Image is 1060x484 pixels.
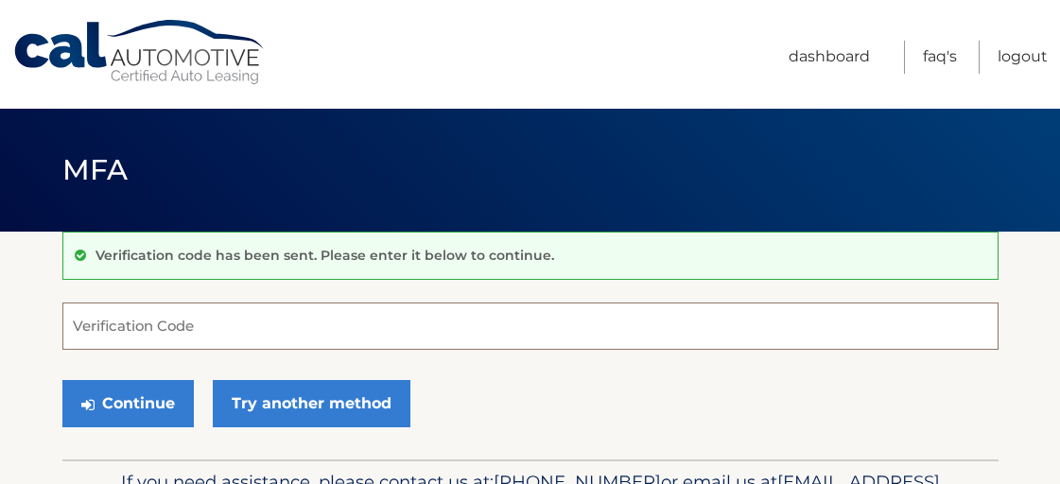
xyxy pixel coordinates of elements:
[62,380,194,427] button: Continue
[62,152,129,187] span: MFA
[96,247,554,264] p: Verification code has been sent. Please enter it below to continue.
[12,19,268,86] a: Cal Automotive
[213,380,410,427] a: Try another method
[789,41,870,74] a: Dashboard
[923,41,957,74] a: FAQ's
[998,41,1048,74] a: Logout
[62,302,999,350] input: Verification Code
